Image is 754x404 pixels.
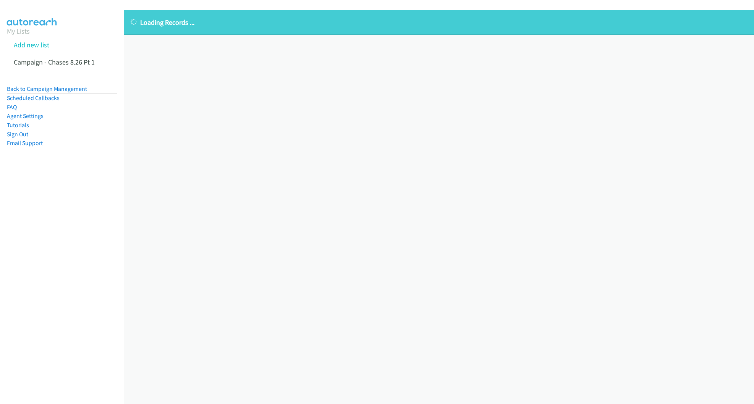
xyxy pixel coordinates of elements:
a: Tutorials [7,121,29,129]
a: Sign Out [7,131,28,138]
a: FAQ [7,103,17,111]
a: Email Support [7,139,43,147]
a: My Lists [7,27,30,36]
a: Agent Settings [7,112,44,120]
p: Loading Records ... [131,17,747,27]
a: Add new list [14,40,49,49]
a: Back to Campaign Management [7,85,87,92]
a: Scheduled Callbacks [7,94,60,102]
a: Campaign - Chases 8.26 Pt 1 [14,58,95,66]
